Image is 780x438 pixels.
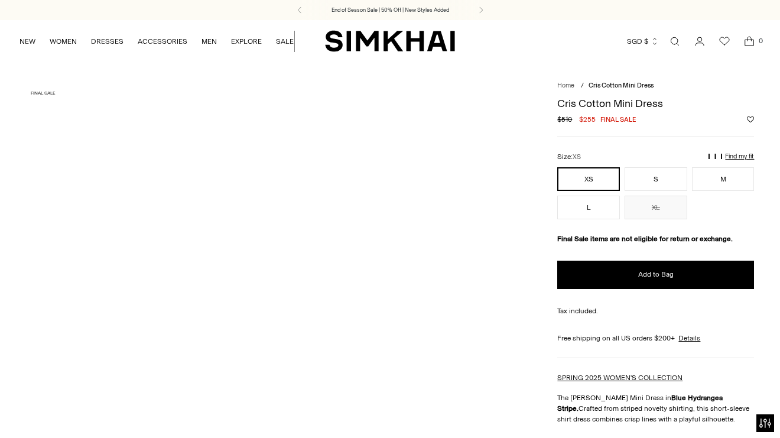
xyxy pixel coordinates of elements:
[573,153,581,161] span: XS
[557,98,754,109] h1: Cris Cotton Mini Dress
[557,151,581,163] label: Size:
[557,333,754,343] div: Free shipping on all US orders $200+
[678,333,700,343] a: Details
[557,235,733,243] strong: Final Sale items are not eligible for return or exchange.
[747,116,754,123] button: Add to Wishlist
[325,30,455,53] a: SIMKHAI
[557,392,754,424] p: The [PERSON_NAME] Mini Dress in Crafted from striped novelty shirting, this short-sleeve shirt dr...
[688,30,711,53] a: Go to the account page
[19,28,35,54] a: NEW
[557,374,682,382] a: SPRING 2025 WOMEN'S COLLECTION
[713,30,736,53] a: Wishlist
[579,114,596,125] span: $255
[638,270,674,280] span: Add to Bag
[201,28,217,54] a: MEN
[557,82,574,89] a: Home
[557,81,754,91] nav: breadcrumbs
[557,167,620,191] button: XS
[50,28,77,54] a: WOMEN
[557,261,754,289] button: Add to Bag
[276,28,294,54] a: SALE
[737,30,761,53] a: Open cart modal
[557,196,620,219] button: L
[138,28,187,54] a: ACCESSORIES
[627,28,659,54] button: SGD $
[91,28,123,54] a: DRESSES
[589,82,654,89] span: Cris Cotton Mini Dress
[663,30,687,53] a: Open search modal
[625,167,687,191] button: S
[557,114,572,125] s: $510
[755,35,766,46] span: 0
[692,167,755,191] button: M
[557,306,754,316] div: Tax included.
[625,196,687,219] button: XL
[581,81,584,91] div: /
[557,394,723,413] strong: Blue Hydrangea Stripe.
[231,28,262,54] a: EXPLORE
